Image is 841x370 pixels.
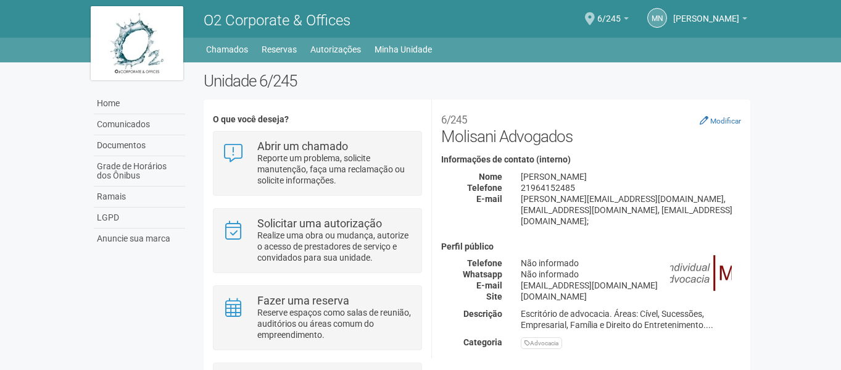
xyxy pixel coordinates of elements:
span: O2 Corporate & Offices [204,12,350,29]
img: business.png [670,242,732,304]
strong: E-mail [476,280,502,290]
p: Reporte um problema, solicite manutenção, faça uma reclamação ou solicite informações. [257,153,412,186]
a: Abrir um chamado Reporte um problema, solicite manutenção, faça uma reclamação ou solicite inform... [223,141,412,186]
a: [PERSON_NAME] [673,15,747,25]
a: Fazer uma reserva Reserve espaços como salas de reunião, auditórios ou áreas comum do empreendime... [223,295,412,340]
small: 6/245 [441,114,467,126]
strong: Descrição [463,309,502,319]
h4: Informações de contato (interno) [441,155,741,164]
small: Modificar [710,117,741,125]
a: Autorizações [310,41,361,58]
div: 21964152485 [512,182,750,193]
a: Modificar [700,116,741,125]
h4: Perfil público [441,242,741,251]
strong: Telefone [467,258,502,268]
strong: E-mail [476,194,502,204]
a: Comunicados [94,114,185,135]
strong: Categoria [463,337,502,347]
a: LGPD [94,208,185,229]
div: Escritório de advocacia. Áreas: Cível, Sucessões, Empresarial, Família e Direito do Entreteniment... [512,308,750,330]
div: Advocacia [521,337,562,349]
a: Home [94,93,185,114]
a: Reservas [262,41,297,58]
div: Não informado [512,258,750,269]
strong: Site [486,292,502,301]
a: Chamados [206,41,248,58]
a: Ramais [94,187,185,208]
strong: Abrir um chamado [257,140,348,153]
strong: Solicitar uma autorização [257,217,382,230]
span: Mariana Neves Cabral Molisani Mendonça [673,2,739,23]
div: [PERSON_NAME] [512,171,750,182]
p: Realize uma obra ou mudança, autorize o acesso de prestadores de serviço e convidados para sua un... [257,230,412,263]
div: [PERSON_NAME][EMAIL_ADDRESS][DOMAIN_NAME], [EMAIL_ADDRESS][DOMAIN_NAME], [EMAIL_ADDRESS][DOMAIN_N... [512,193,750,227]
a: Grade de Horários dos Ônibus [94,156,185,187]
strong: Fazer uma reserva [257,294,349,307]
h2: Unidade 6/245 [204,72,751,90]
div: Não informado [512,269,750,280]
strong: Whatsapp [463,269,502,279]
strong: Nome [479,172,502,182]
p: Reserve espaços como salas de reunião, auditórios ou áreas comum do empreendimento. [257,307,412,340]
span: 6/245 [597,2,621,23]
h2: Molisani Advogados [441,109,741,146]
a: Solicitar uma autorização Realize uma obra ou mudança, autorize o acesso de prestadores de serviç... [223,218,412,263]
img: logo.jpg [91,6,183,80]
a: 6/245 [597,15,629,25]
a: Documentos [94,135,185,156]
a: Anuncie sua marca [94,229,185,249]
strong: Telefone [467,183,502,193]
h4: O que você deseja? [213,115,422,124]
a: MN [647,8,667,28]
a: Minha Unidade [375,41,432,58]
div: [EMAIL_ADDRESS][DOMAIN_NAME] [512,280,750,291]
div: [DOMAIN_NAME] [512,291,750,302]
